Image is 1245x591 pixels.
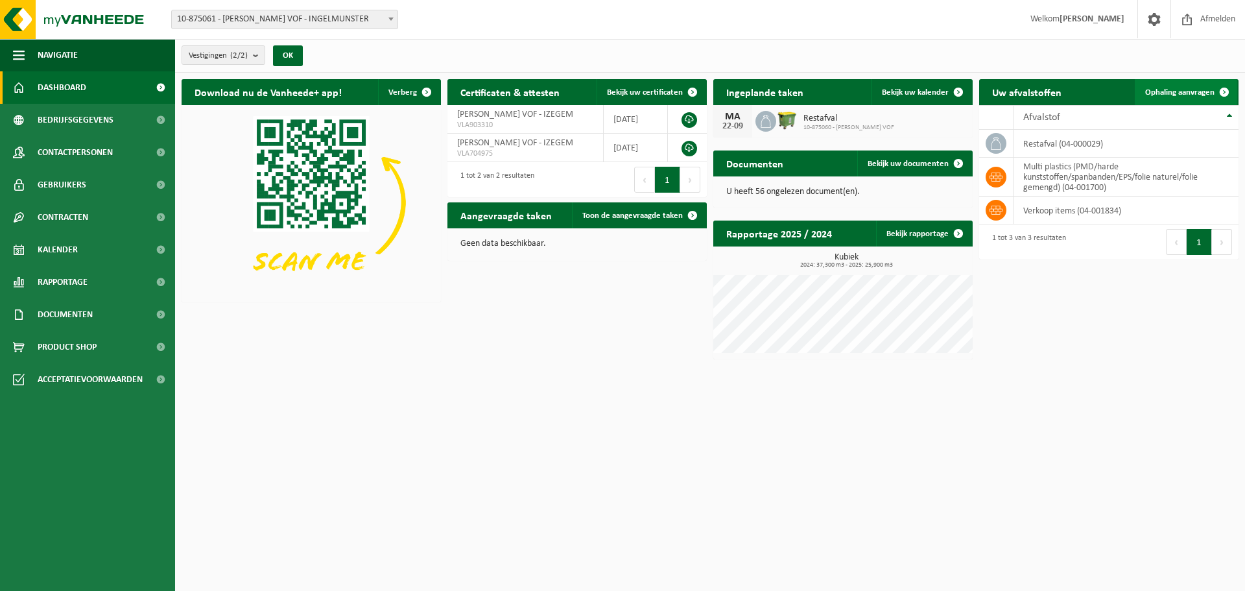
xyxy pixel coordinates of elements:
span: [PERSON_NAME] VOF - IZEGEM [457,138,573,148]
button: OK [273,45,303,66]
td: [DATE] [604,105,668,134]
p: Geen data beschikbaar. [460,239,694,248]
td: multi plastics (PMD/harde kunststoffen/spanbanden/EPS/folie naturel/folie gemengd) (04-001700) [1014,158,1239,197]
h2: Certificaten & attesten [447,79,573,104]
h2: Rapportage 2025 / 2024 [713,221,845,246]
span: Rapportage [38,266,88,298]
span: VLA903310 [457,120,593,130]
a: Bekijk uw kalender [871,79,971,105]
button: Vestigingen(2/2) [182,45,265,65]
h2: Documenten [713,151,796,176]
td: restafval (04-000029) [1014,130,1239,158]
span: [PERSON_NAME] VOF - IZEGEM [457,110,573,119]
span: Verberg [388,88,417,97]
h2: Uw afvalstoffen [979,79,1074,104]
div: MA [720,112,746,122]
a: Bekijk uw documenten [857,151,971,176]
span: Restafval [803,114,894,124]
div: 1 tot 3 van 3 resultaten [986,228,1066,256]
span: Dashboard [38,71,86,104]
td: [DATE] [604,134,668,162]
button: 1 [1187,229,1212,255]
a: Toon de aangevraagde taken [572,202,705,228]
h3: Kubiek [720,253,973,269]
button: Previous [634,167,655,193]
a: Bekijk uw certificaten [597,79,705,105]
span: Ophaling aanvragen [1145,88,1215,97]
span: 10-875061 - CHRISTOF DEGROOTE VOF - INGELMUNSTER [171,10,398,29]
span: Gebruikers [38,169,86,201]
div: 22-09 [720,122,746,131]
span: Kalender [38,234,78,266]
strong: [PERSON_NAME] [1060,14,1124,24]
span: Contracten [38,201,88,234]
button: Next [680,167,700,193]
span: 10-875060 - [PERSON_NAME] VOF [803,124,894,132]
button: Verberg [378,79,440,105]
span: Bekijk uw kalender [882,88,949,97]
span: Toon de aangevraagde taken [582,211,683,220]
h2: Aangevraagde taken [447,202,565,228]
p: U heeft 56 ongelezen document(en). [726,187,960,197]
span: VLA704975 [457,149,593,159]
span: Navigatie [38,39,78,71]
span: Bekijk uw certificaten [607,88,683,97]
span: 2024: 37,300 m3 - 2025: 25,900 m3 [720,262,973,269]
button: Next [1212,229,1232,255]
span: Bedrijfsgegevens [38,104,113,136]
span: Acceptatievoorwaarden [38,363,143,396]
span: 10-875061 - CHRISTOF DEGROOTE VOF - INGELMUNSTER [172,10,397,29]
h2: Download nu de Vanheede+ app! [182,79,355,104]
img: Download de VHEPlus App [182,105,441,300]
span: Product Shop [38,331,97,363]
h2: Ingeplande taken [713,79,816,104]
button: 1 [655,167,680,193]
td: verkoop items (04-001834) [1014,197,1239,224]
span: Bekijk uw documenten [868,160,949,168]
div: 1 tot 2 van 2 resultaten [454,165,534,194]
span: Contactpersonen [38,136,113,169]
a: Ophaling aanvragen [1135,79,1237,105]
span: Documenten [38,298,93,331]
a: Bekijk rapportage [876,221,971,247]
count: (2/2) [230,51,248,60]
span: Vestigingen [189,46,248,66]
span: Afvalstof [1023,112,1060,123]
button: Previous [1166,229,1187,255]
img: WB-1100-HPE-GN-50 [776,109,798,131]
